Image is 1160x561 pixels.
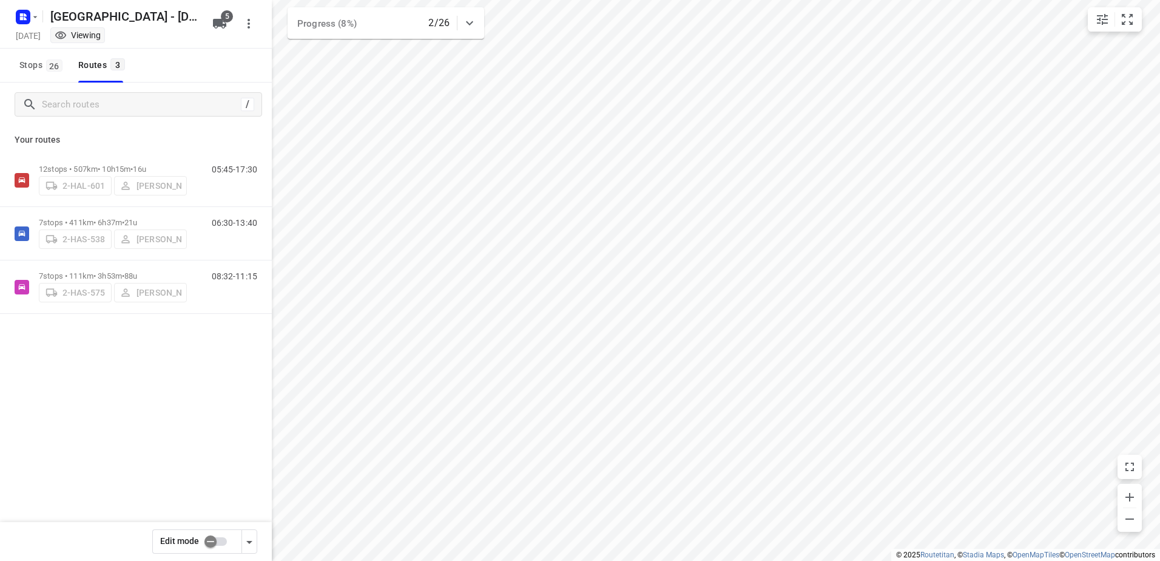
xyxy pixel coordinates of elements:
[1065,551,1115,559] a: OpenStreetMap
[39,165,187,174] p: 12 stops • 507km • 10h15m
[1115,7,1139,32] button: Fit zoom
[122,271,124,280] span: •
[42,95,241,114] input: Search routes
[242,534,257,549] div: Driver app settings
[160,536,199,546] span: Edit mode
[130,165,133,174] span: •
[55,29,101,41] div: You are currently in view mode. To make any changes, go to edit project.
[124,218,137,227] span: 21u
[46,59,62,72] span: 26
[212,165,257,174] p: 05:45-17:30
[1013,551,1059,559] a: OpenMapTiles
[288,7,484,39] div: Progress (8%)2/26
[19,58,66,73] span: Stops
[133,165,146,174] span: 16u
[124,271,137,280] span: 88u
[110,58,125,70] span: 3
[122,218,124,227] span: •
[297,18,357,29] span: Progress (8%)
[221,10,233,22] span: 5
[896,551,1155,559] li: © 2025 , © , © © contributors
[78,58,129,73] div: Routes
[920,551,954,559] a: Routetitan
[212,218,257,228] p: 06:30-13:40
[39,218,187,227] p: 7 stops • 411km • 6h37m
[212,271,257,281] p: 08:32-11:15
[428,16,450,30] p: 2/26
[963,551,1004,559] a: Stadia Maps
[241,98,254,111] div: /
[39,271,187,280] p: 7 stops • 111km • 3h53m
[1088,7,1142,32] div: small contained button group
[15,134,257,146] p: Your routes
[1090,7,1114,32] button: Map settings
[207,12,232,36] button: 5
[237,12,261,36] button: More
